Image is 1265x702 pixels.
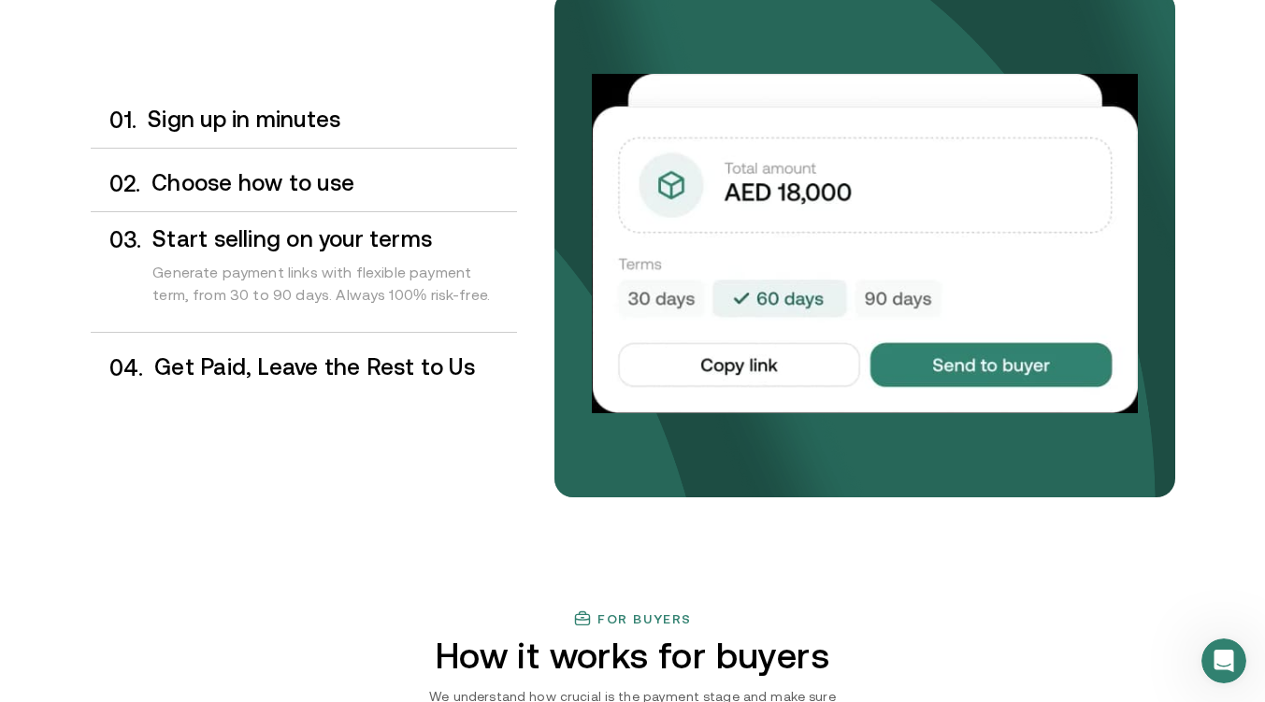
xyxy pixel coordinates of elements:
[1201,638,1246,683] iframe: Intercom live chat
[91,171,141,196] div: 0 2 .
[151,171,516,195] h3: Choose how to use
[152,251,516,324] div: Generate payment links with flexible payment term, from 30 to 90 days. Always 100% risk-free.
[573,609,592,628] img: finance
[154,355,516,380] h3: Get Paid, Leave the Rest to Us
[148,107,516,132] h3: Sign up in minutes
[597,611,692,626] h3: For buyers
[360,636,905,676] h2: How it works for buyers
[91,355,144,380] div: 0 4 .
[592,74,1138,412] img: Your payments collected on time.
[91,107,137,133] div: 0 1 .
[91,227,142,324] div: 0 3 .
[152,227,516,251] h3: Start selling on your terms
